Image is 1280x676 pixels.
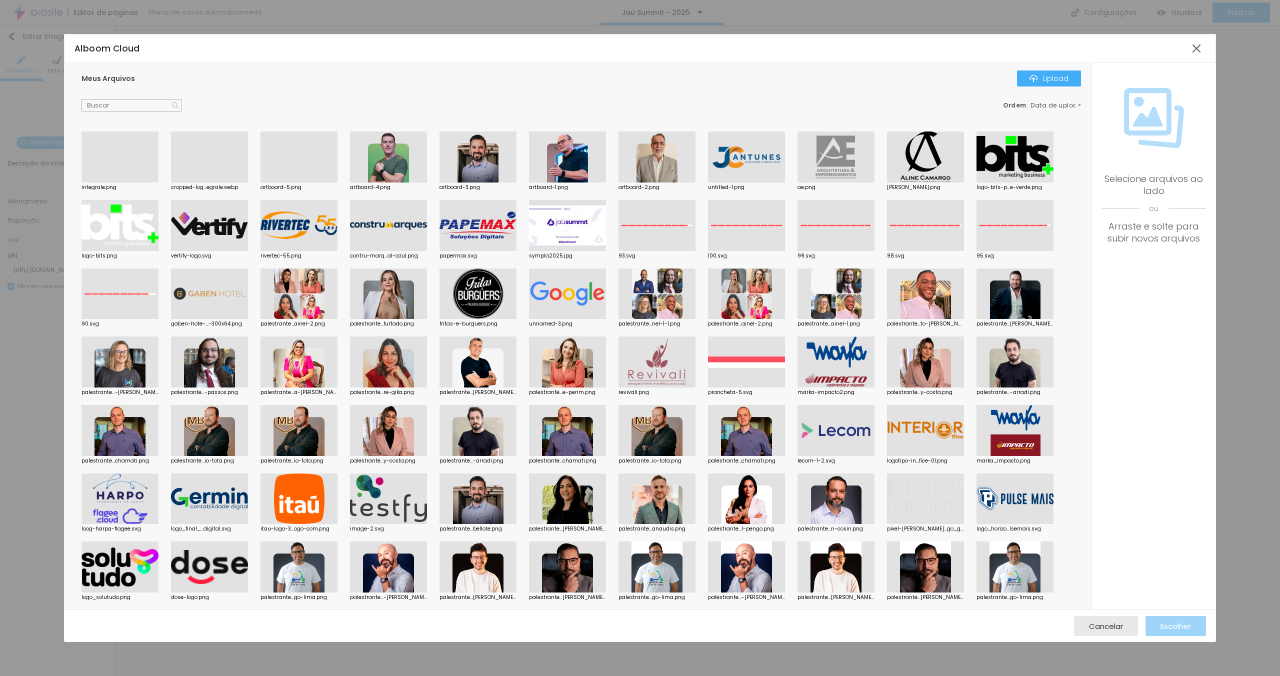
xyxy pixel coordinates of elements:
[439,321,516,326] div: fritas-e-burguers.png
[439,185,516,190] div: artboard-3.png
[529,526,606,531] div: palestrante...[PERSON_NAME].png
[529,253,606,258] div: sympla2025.jpg
[260,185,337,190] div: artboard-5.png
[81,526,158,531] div: loog-harpa-flagee.svg
[1160,622,1191,630] span: Escolher
[887,390,964,395] div: palestrante...y-costa.png
[618,595,695,600] div: palestrante...go-lima.png
[887,185,964,190] div: [PERSON_NAME].png
[1145,616,1206,636] button: Escolher
[439,253,516,258] div: papermax.svg
[171,253,248,258] div: vertify-logo.svg
[260,321,337,326] div: palestrante...ainel-2.png
[976,185,1053,190] div: logo-bits-p...e-verde.png
[797,526,874,531] div: palestrante...n-cosin.png
[887,321,964,326] div: palestrante...to-[PERSON_NAME].png
[81,321,158,326] div: 90.svg
[1017,70,1081,86] button: IconeUpload
[350,321,427,326] div: palestrante...furtado.png
[81,595,158,600] div: logo_solutudo.png
[976,321,1053,326] div: palestrante...[PERSON_NAME].png
[81,99,181,112] input: Buscar
[529,390,606,395] div: palestrante...e-perim.png
[350,526,427,531] div: image-2.svg
[887,253,964,258] div: 98.svg
[976,526,1053,531] div: logo_horizo...lsemais.svg
[708,321,785,326] div: palestrante...ainel-2.png
[439,458,516,463] div: palestrante...-arradi.png
[529,321,606,326] div: unnamed-3.png
[260,253,337,258] div: rivertec-55.png
[887,526,964,531] div: pixel-[PERSON_NAME]...go_grey.png
[797,253,874,258] div: 99.svg
[260,390,337,395] div: palestrante...a-[PERSON_NAME].png
[1089,622,1123,630] span: Cancelar
[618,390,695,395] div: revivali.png
[618,526,695,531] div: palestrante...anaudis.png
[81,458,158,463] div: palestrante...chamati.png
[1101,173,1206,244] div: Selecione arquivos ao lado Arraste e solte para subir novos arquivos
[260,458,337,463] div: palestrante...io-tota.png
[172,102,179,109] img: Icone
[81,185,158,190] div: integrale.png
[618,321,695,326] div: palestrante...nel-1-1.png
[350,595,427,600] div: palestrante...-[PERSON_NAME].png
[708,253,785,258] div: 100.svg
[797,458,874,463] div: lecom-1-2.svg
[439,390,516,395] div: palestrante...[PERSON_NAME].png
[171,185,248,190] div: cropped-log...egrale.webp
[260,595,337,600] div: palestrante...go-lima.png
[1029,74,1068,82] div: Upload
[1124,88,1184,148] img: Icone
[1003,102,1081,108] div: :
[171,390,248,395] div: palestrante...-passos.png
[976,458,1053,463] div: marka_impacto.png
[708,526,785,531] div: palestrante...l-pengo.png
[618,253,695,258] div: 93.svg
[708,390,785,395] div: prancheta-5.svg
[350,185,427,190] div: artboard-4.png
[618,185,695,190] div: artboard-2.png
[708,458,785,463] div: palestrante...chamati.png
[708,185,785,190] div: untitled-1.png
[529,185,606,190] div: artboard-1.png
[1101,197,1206,220] span: ou
[1029,74,1037,82] img: Icone
[350,458,427,463] div: palestrante...y-costa.png
[797,321,874,326] div: palestrante...ainel-1.png
[887,458,964,463] div: logotipo-in...fice-01.png
[529,458,606,463] div: palestrante...chamati.png
[171,595,248,600] div: dose-logo.png
[797,185,874,190] div: ae.png
[887,595,964,600] div: palestrante...[PERSON_NAME].png
[1030,102,1082,108] span: Data de upload
[350,253,427,258] div: contru-marq...al-azul.png
[260,526,337,531] div: itau-logo-3...ogo-com.png
[1074,616,1138,636] button: Cancelar
[708,595,785,600] div: palestrante...-[PERSON_NAME].png
[81,390,158,395] div: palestrante...-[PERSON_NAME].png
[81,253,158,258] div: logo-bits.png
[74,42,140,54] span: Alboom Cloud
[797,390,874,395] div: marka-impacto2.png
[797,595,874,600] div: palestrante...[PERSON_NAME].png
[81,73,135,83] span: Meus Arquivos
[171,458,248,463] div: palestrante...io-tota.png
[976,595,1053,600] div: palestrante...go-lima.png
[618,458,695,463] div: palestrante...io-tota.png
[171,526,248,531] div: logo_final_...digital.svg
[976,390,1053,395] div: palestrante...-arradi.png
[1003,101,1026,109] span: Ordem
[439,526,516,531] div: palestrante...bellote.png
[350,390,427,395] div: palestrante...re-gika.png
[171,321,248,326] div: gaben-hote-...-300x64.png
[976,253,1053,258] div: 95.svg
[529,595,606,600] div: palestrante...[PERSON_NAME].png
[439,595,516,600] div: palestrante...[PERSON_NAME].png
